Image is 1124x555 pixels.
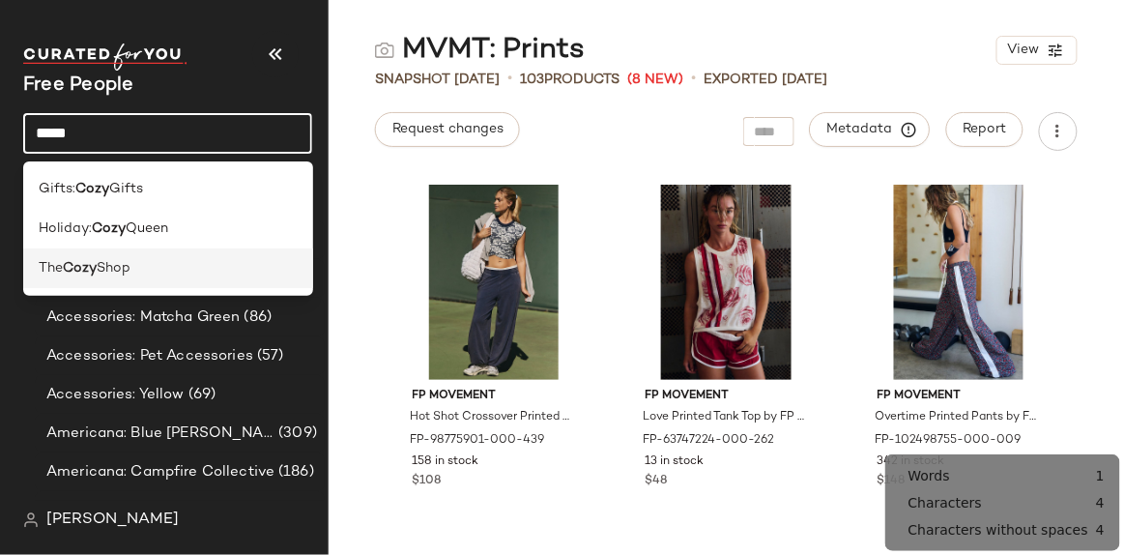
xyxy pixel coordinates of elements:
[691,68,696,91] span: •
[411,409,574,426] span: Hot Shot Crossover Printed Set by FP Movement at Free People, Size: S
[241,307,273,329] span: (86)
[375,31,585,70] div: MVMT: Prints
[375,70,500,90] span: Snapshot [DATE]
[643,409,806,426] span: Love Printed Tank Top by FP Movement at Free People in Red, Size: S
[46,509,179,532] span: [PERSON_NAME]
[46,307,241,329] span: Accessories: Matcha Green
[878,473,906,490] span: $148
[63,258,97,278] b: Cozy
[643,432,774,450] span: FP-63747224-000-262
[876,432,1022,450] span: FP-102498755-000-009
[876,409,1039,426] span: Overtime Printed Pants by FP Movement at Free People in Black, Size: S
[629,185,823,380] img: 63747224_262_0
[520,73,544,87] span: 103
[391,122,504,137] span: Request changes
[413,453,479,471] span: 158 in stock
[109,179,143,199] span: Gifts
[46,423,274,445] span: Americana: Blue [PERSON_NAME] Baby
[46,500,276,522] span: Americana: Country Line Festival
[397,185,591,380] img: 98775901_439_d
[878,388,1041,405] span: FP Movement
[185,384,216,406] span: (69)
[963,122,1007,137] span: Report
[274,461,314,483] span: (186)
[23,75,134,96] span: Current Company Name
[1007,43,1040,58] span: View
[23,44,187,71] img: cfy_white_logo.C9jOOHJF.svg
[704,70,827,90] p: Exported [DATE]
[862,185,1056,380] img: 102498755_009_0
[645,388,808,405] span: FP Movement
[645,473,667,490] span: $48
[996,36,1078,65] button: View
[276,500,317,522] span: (270)
[411,432,545,450] span: FP-98775901-000-439
[39,219,92,239] span: Holiday:
[274,423,317,445] span: (309)
[375,112,520,147] button: Request changes
[507,68,512,91] span: •
[92,219,126,239] b: Cozy
[413,388,576,405] span: FP Movement
[46,345,253,367] span: Accessories: Pet Accessories
[878,453,945,471] span: 342 in stock
[413,473,442,490] span: $108
[946,112,1023,147] button: Report
[97,258,130,278] span: Shop
[253,345,284,367] span: (57)
[75,179,109,199] b: Cozy
[520,70,620,90] div: Products
[375,41,394,60] img: svg%3e
[627,70,683,90] span: (8 New)
[46,461,274,483] span: Americana: Campfire Collective
[645,453,704,471] span: 13 in stock
[826,121,914,138] span: Metadata
[23,512,39,528] img: svg%3e
[46,384,185,406] span: Accessories: Yellow
[39,258,63,278] span: The
[126,219,168,239] span: Queen
[39,179,75,199] span: Gifts:
[810,112,931,147] button: Metadata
